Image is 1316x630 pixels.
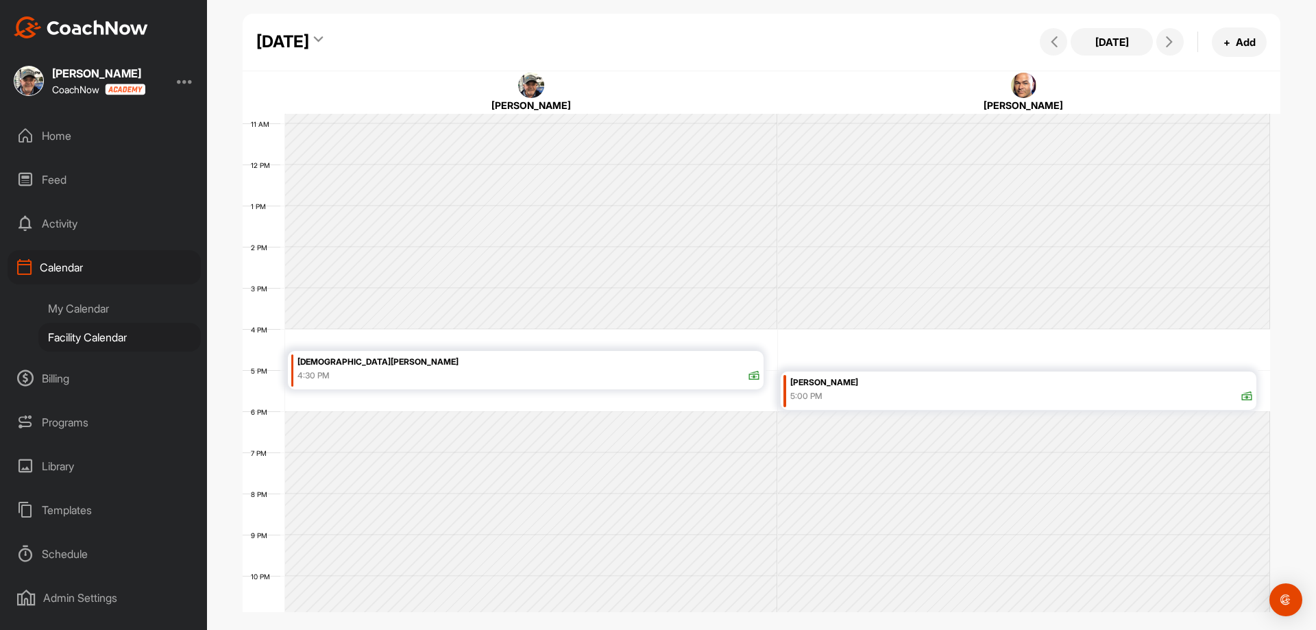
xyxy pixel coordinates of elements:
[243,120,283,128] div: 11 AM
[52,68,145,79] div: [PERSON_NAME]
[243,326,281,334] div: 4 PM
[243,284,281,293] div: 3 PM
[1223,35,1230,49] span: +
[1011,73,1037,99] img: square_ef4a24b180fd1b49d7eb2a9034446cb9.jpg
[1269,583,1302,616] div: Open Intercom Messenger
[14,66,44,96] img: square_cac399e08904f4b61a01a0671b01e02f.jpg
[518,73,544,99] img: square_cac399e08904f4b61a01a0671b01e02f.jpg
[8,250,201,284] div: Calendar
[8,361,201,396] div: Billing
[52,84,145,95] div: CoachNow
[324,98,738,112] div: [PERSON_NAME]
[243,243,281,252] div: 2 PM
[1212,27,1267,57] button: +Add
[243,161,284,169] div: 12 PM
[8,537,201,571] div: Schedule
[243,367,281,375] div: 5 PM
[256,29,309,54] div: [DATE]
[816,98,1230,112] div: [PERSON_NAME]
[297,369,330,382] div: 4:30 PM
[38,294,201,323] div: My Calendar
[243,449,280,457] div: 7 PM
[14,16,148,38] img: CoachNow
[790,375,1253,391] div: [PERSON_NAME]
[243,202,280,210] div: 1 PM
[243,408,281,416] div: 6 PM
[8,581,201,615] div: Admin Settings
[790,390,822,402] div: 5:00 PM
[243,490,281,498] div: 8 PM
[243,531,281,540] div: 9 PM
[8,493,201,527] div: Templates
[8,162,201,197] div: Feed
[8,206,201,241] div: Activity
[38,323,201,352] div: Facility Calendar
[8,119,201,153] div: Home
[1071,28,1153,56] button: [DATE]
[105,84,145,95] img: CoachNow acadmey
[243,572,284,581] div: 10 PM
[8,405,201,439] div: Programs
[8,449,201,483] div: Library
[297,354,760,370] div: [DEMOGRAPHIC_DATA][PERSON_NAME]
